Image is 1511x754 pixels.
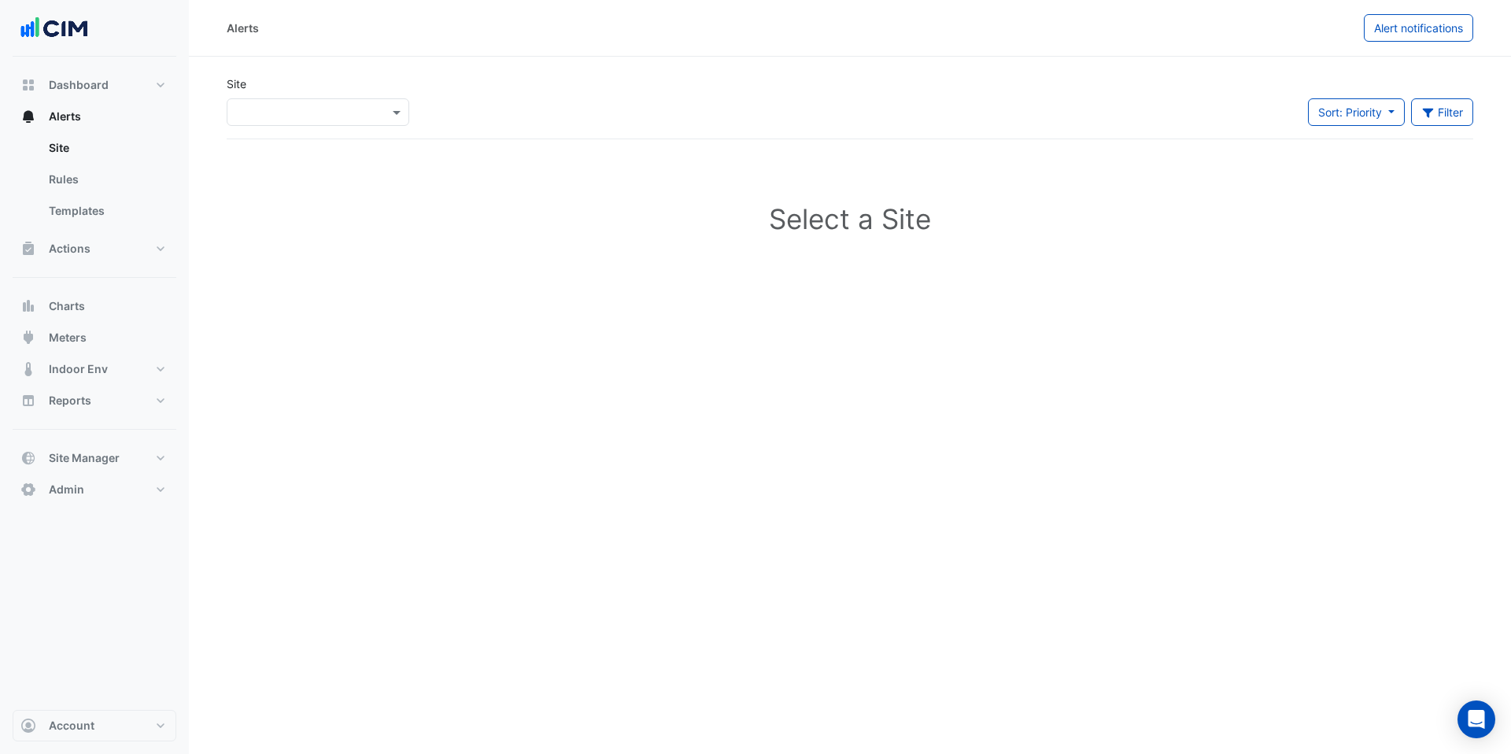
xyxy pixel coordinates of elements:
div: Alerts [13,132,176,233]
a: Rules [36,164,176,195]
span: Dashboard [49,77,109,93]
span: Meters [49,330,87,346]
app-icon: Dashboard [20,77,36,93]
h1: Select a Site [252,202,1448,235]
label: Site [227,76,246,92]
span: Alerts [49,109,81,124]
button: Meters [13,322,176,353]
app-icon: Meters [20,330,36,346]
span: Sort: Priority [1318,105,1382,119]
app-icon: Indoor Env [20,361,36,377]
span: Site Manager [49,450,120,466]
div: Open Intercom Messenger [1457,700,1495,738]
button: Sort: Priority [1308,98,1405,126]
app-icon: Site Manager [20,450,36,466]
button: Alert notifications [1364,14,1473,42]
div: Alerts [227,20,259,36]
button: Alerts [13,101,176,132]
span: Account [49,718,94,734]
button: Actions [13,233,176,264]
app-icon: Alerts [20,109,36,124]
button: Indoor Env [13,353,176,385]
button: Dashboard [13,69,176,101]
a: Templates [36,195,176,227]
span: Reports [49,393,91,408]
app-icon: Reports [20,393,36,408]
button: Site Manager [13,442,176,474]
span: Charts [49,298,85,314]
a: Site [36,132,176,164]
button: Filter [1411,98,1474,126]
span: Alert notifications [1374,21,1463,35]
app-icon: Actions [20,241,36,257]
span: Actions [49,241,91,257]
button: Reports [13,385,176,416]
button: Account [13,710,176,741]
button: Admin [13,474,176,505]
img: Company Logo [19,13,90,44]
app-icon: Charts [20,298,36,314]
app-icon: Admin [20,482,36,497]
span: Indoor Env [49,361,108,377]
span: Admin [49,482,84,497]
button: Charts [13,290,176,322]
